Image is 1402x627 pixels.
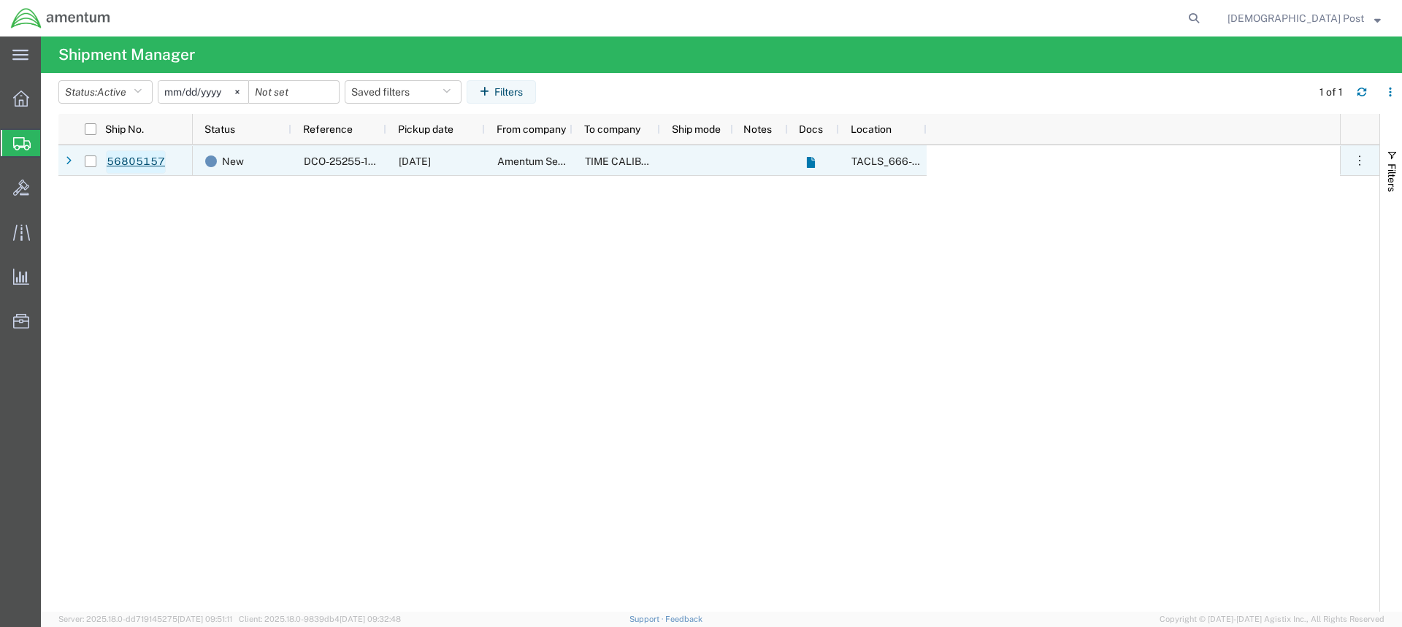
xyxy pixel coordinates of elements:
[1160,613,1384,626] span: Copyright © [DATE]-[DATE] Agistix Inc., All Rights Reserved
[799,123,823,135] span: Docs
[497,155,607,167] span: Amentum Services, Inc.
[222,146,244,177] span: New
[398,123,453,135] span: Pickup date
[10,7,111,29] img: logo
[58,36,195,73] h4: Shipment Manager
[58,615,232,623] span: Server: 2025.18.0-dd719145275
[345,80,461,104] button: Saved filters
[1227,9,1382,27] button: [DEMOGRAPHIC_DATA] Post
[1386,164,1398,192] span: Filters
[304,155,400,167] span: DCO-25255-168075
[1227,10,1364,26] span: Zechariah Post
[177,615,232,623] span: [DATE] 09:51:11
[1319,85,1345,100] div: 1 of 1
[851,155,1125,167] span: TACLS_666-Lansing, MI
[105,123,144,135] span: Ship No.
[584,123,640,135] span: To company
[672,123,721,135] span: Ship mode
[303,123,353,135] span: Reference
[340,615,401,623] span: [DATE] 09:32:48
[399,155,431,167] span: 09/12/2025
[158,81,248,103] input: Not set
[204,123,235,135] span: Status
[585,155,685,167] span: TIME CALIBRATIONS
[58,80,153,104] button: Status:Active
[665,615,702,623] a: Feedback
[743,123,772,135] span: Notes
[467,80,536,104] button: Filters
[249,81,339,103] input: Not set
[497,123,566,135] span: From company
[851,123,892,135] span: Location
[239,615,401,623] span: Client: 2025.18.0-9839db4
[97,86,126,98] span: Active
[629,615,666,623] a: Support
[106,150,166,174] a: 56805157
